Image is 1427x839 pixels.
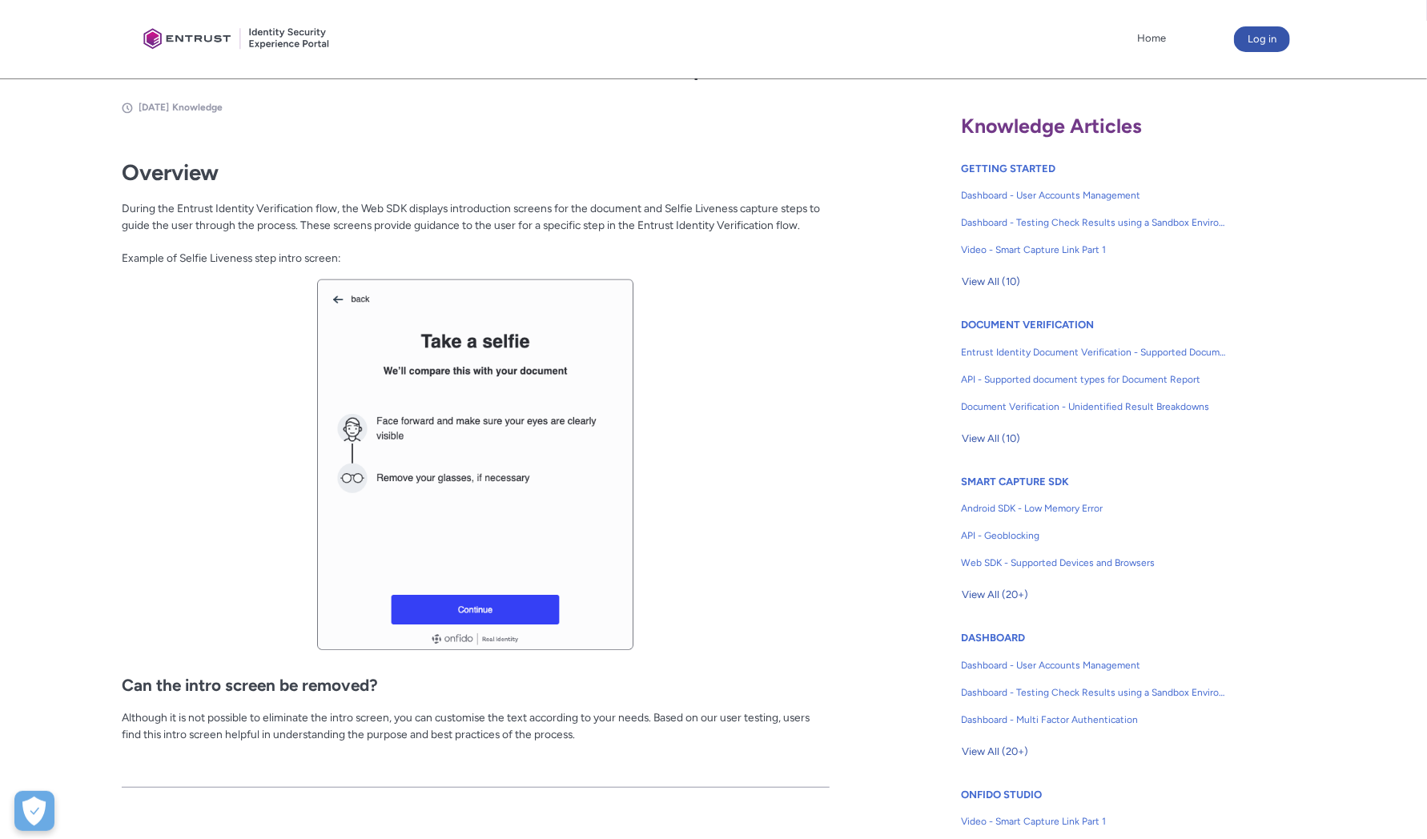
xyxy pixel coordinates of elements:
[961,739,1029,765] button: View All (20+)
[962,583,1028,607] span: View All (20+)
[961,528,1227,543] span: API - Geoblocking
[961,679,1227,706] a: Dashboard - Testing Check Results using a Sandbox Environment
[962,270,1020,294] span: View All (10)
[961,522,1227,549] a: API - Geoblocking
[122,675,378,695] strong: Can the intro screen be removed?
[961,366,1227,393] a: API - Supported document types for Document Report
[961,215,1227,230] span: Dashboard - Testing Check Results using a Sandbox Environment
[122,200,829,267] p: During the Entrust Identity Verification flow, the Web SDK displays introduction screens for the ...
[961,582,1029,608] button: View All (20+)
[122,709,829,759] p: Although it is not possible to eliminate the intro screen, you can customise the text according t...
[315,276,637,652] img: Screenshot 2023-02-02 at 1.43.06 PM.png
[961,236,1227,263] a: Video - Smart Capture Link Part 1
[961,549,1227,576] a: Web SDK - Supported Devices and Browsers
[122,159,219,186] strong: Overview
[962,427,1020,451] span: View All (10)
[961,269,1021,295] button: View All (10)
[14,791,54,831] button: Open Preferences
[961,163,1055,175] a: GETTING STARTED
[961,345,1227,359] span: Entrust Identity Document Verification - Supported Document type and size
[961,182,1227,209] a: Dashboard - User Accounts Management
[961,501,1227,516] span: Android SDK - Low Memory Error
[961,426,1021,452] button: View All (10)
[961,339,1227,366] a: Entrust Identity Document Verification - Supported Document type and size
[961,814,1227,829] span: Video - Smart Capture Link Part 1
[1133,26,1170,50] a: Home
[961,658,1227,672] span: Dashboard - User Accounts Management
[139,102,169,113] span: [DATE]
[961,713,1227,727] span: Dashboard - Multi Factor Authentication
[961,372,1227,387] span: API - Supported document types for Document Report
[961,556,1227,570] span: Web SDK - Supported Devices and Browsers
[961,114,1142,138] span: Knowledge Articles
[962,740,1028,764] span: View All (20+)
[961,652,1227,679] a: Dashboard - User Accounts Management
[961,188,1227,203] span: Dashboard - User Accounts Management
[961,706,1227,733] a: Dashboard - Multi Factor Authentication
[961,808,1227,835] a: Video - Smart Capture Link Part 1
[961,399,1227,414] span: Document Verification - Unidentified Result Breakdowns
[961,209,1227,236] a: Dashboard - Testing Check Results using a Sandbox Environment
[1234,26,1290,52] button: Log in
[961,789,1042,801] a: ONFIDO STUDIO
[961,632,1025,644] a: DASHBOARD
[14,791,54,831] div: Cookie Preferences
[961,685,1227,700] span: Dashboard - Testing Check Results using a Sandbox Environment
[961,476,1069,488] a: SMART CAPTURE SDK
[172,100,223,114] li: Knowledge
[961,393,1227,420] a: Document Verification - Unidentified Result Breakdowns
[961,495,1227,522] a: Android SDK - Low Memory Error
[961,243,1227,257] span: Video - Smart Capture Link Part 1
[961,319,1094,331] a: DOCUMENT VERIFICATION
